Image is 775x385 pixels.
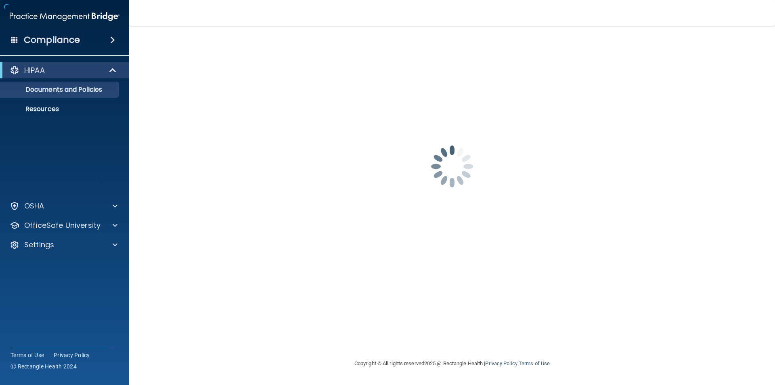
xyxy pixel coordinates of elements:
[5,86,115,94] p: Documents and Policies
[10,65,117,75] a: HIPAA
[5,105,115,113] p: Resources
[24,201,44,211] p: OSHA
[24,240,54,250] p: Settings
[24,221,101,230] p: OfficeSafe University
[10,8,119,25] img: PMB logo
[10,221,117,230] a: OfficeSafe University
[24,65,45,75] p: HIPAA
[519,360,550,366] a: Terms of Use
[305,351,599,377] div: Copyright © All rights reserved 2025 @ Rectangle Health | |
[10,240,117,250] a: Settings
[10,351,44,359] a: Terms of Use
[24,34,80,46] h4: Compliance
[10,362,77,370] span: Ⓒ Rectangle Health 2024
[412,126,492,207] img: spinner.e123f6fc.gif
[10,201,117,211] a: OSHA
[485,360,517,366] a: Privacy Policy
[54,351,90,359] a: Privacy Policy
